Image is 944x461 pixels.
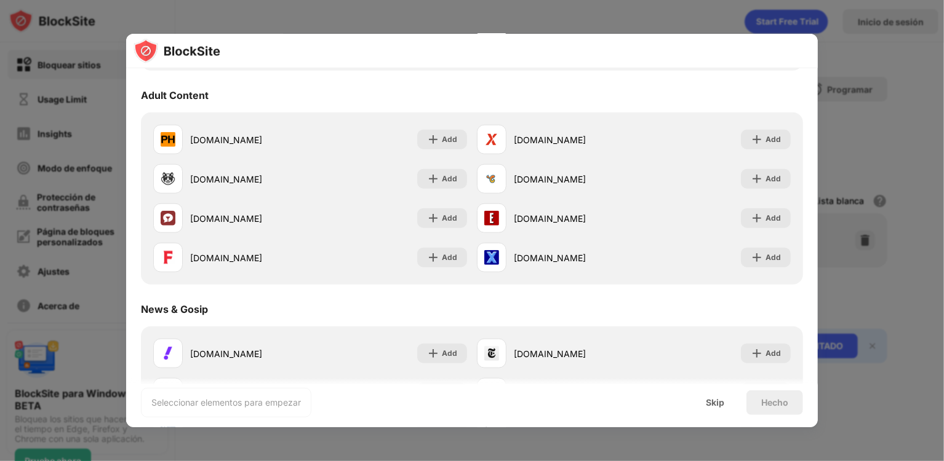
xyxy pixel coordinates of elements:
div: [DOMAIN_NAME] [190,347,310,360]
div: Seleccionar elementos para empezar [151,396,301,409]
div: [DOMAIN_NAME] [190,173,310,186]
div: [DOMAIN_NAME] [514,173,634,186]
img: favicons [161,171,175,186]
img: favicons [161,250,175,265]
div: [DOMAIN_NAME] [514,251,634,264]
div: Hecho [761,398,788,408]
img: favicons [161,132,175,147]
div: [DOMAIN_NAME] [190,251,310,264]
div: Add [442,347,457,360]
img: favicons [484,171,499,186]
img: favicons [161,346,175,361]
div: Add [442,212,457,224]
div: News & Gosip [141,303,208,315]
div: [DOMAIN_NAME] [190,133,310,146]
img: favicons [484,346,499,361]
div: Add [766,347,781,360]
img: favicons [484,132,499,147]
div: Add [442,133,457,146]
div: Add [766,133,781,146]
div: [DOMAIN_NAME] [514,133,634,146]
img: favicons [484,211,499,226]
div: Add [766,212,781,224]
img: logo-blocksite.svg [134,39,220,63]
div: Add [766,251,781,264]
img: favicons [161,211,175,226]
div: Add [442,251,457,264]
div: Skip [706,398,724,408]
img: favicons [484,250,499,265]
div: [DOMAIN_NAME] [514,212,634,225]
div: Add [766,173,781,185]
div: [DOMAIN_NAME] [514,347,634,360]
div: [DOMAIN_NAME] [190,212,310,225]
div: Adult Content [141,89,209,101]
div: Add [442,173,457,185]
